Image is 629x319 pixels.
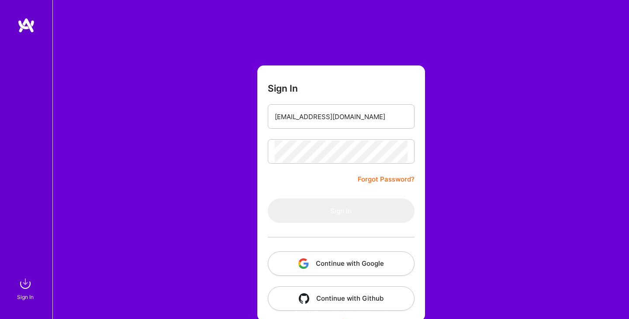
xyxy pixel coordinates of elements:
[358,174,415,185] a: Forgot Password?
[18,275,34,302] a: sign inSign In
[299,293,309,304] img: icon
[268,286,415,311] button: Continue with Github
[17,292,34,302] div: Sign In
[268,199,415,223] button: Sign In
[298,258,309,269] img: icon
[268,251,415,276] button: Continue with Google
[268,83,298,94] h3: Sign In
[275,106,408,128] input: Email...
[17,17,35,33] img: logo
[17,275,34,292] img: sign in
